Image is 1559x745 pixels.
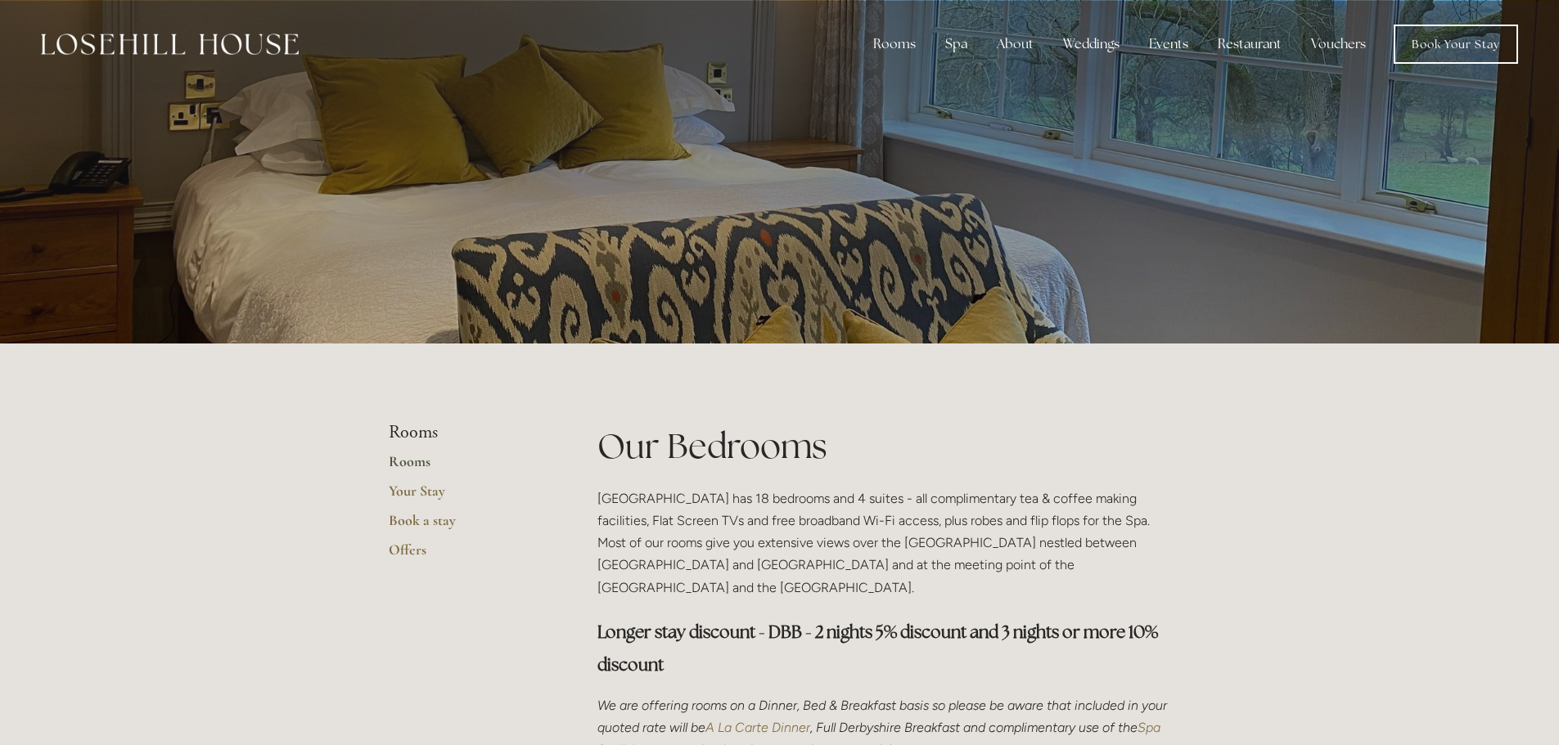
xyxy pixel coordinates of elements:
[597,621,1161,675] strong: Longer stay discount - DBB - 2 nights 5% discount and 3 nights or more 10% discount
[597,698,1170,735] em: We are offering rooms on a Dinner, Bed & Breakfast basis so please be aware that included in your...
[389,482,545,511] a: Your Stay
[1298,28,1379,61] a: Vouchers
[984,28,1047,61] div: About
[1394,25,1518,64] a: Book Your Stay
[1205,28,1295,61] div: Restaurant
[810,720,1138,735] em: , Full Derbyshire Breakfast and complimentary use of the
[41,34,299,55] img: Losehill House
[389,422,545,443] li: Rooms
[705,720,810,735] a: A La Carte Dinner
[597,422,1171,470] h1: Our Bedrooms
[389,452,545,482] a: Rooms
[1050,28,1133,61] div: Weddings
[860,28,929,61] div: Rooms
[389,511,545,541] a: Book a stay
[389,541,545,570] a: Offers
[1136,28,1201,61] div: Events
[932,28,980,61] div: Spa
[597,487,1171,599] p: [GEOGRAPHIC_DATA] has 18 bedrooms and 4 suites - all complimentary tea & coffee making facilities...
